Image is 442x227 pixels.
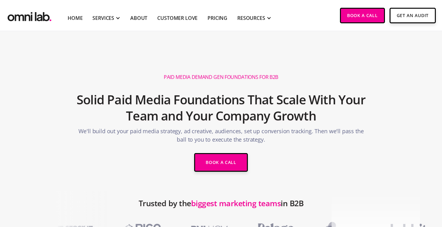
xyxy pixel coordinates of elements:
[139,195,304,220] h2: Trusted by the in B2B
[6,8,53,23] img: Omni Lab: B2B SaaS Demand Generation Agency
[74,89,369,127] h2: Solid Paid Media Foundations That Scale With Your Team and Your Company Growth
[164,74,278,80] h1: PAid MEdia Demand Gen Foundations for B2B
[340,8,385,23] a: Book a Call
[208,14,227,22] a: Pricing
[6,8,53,23] a: home
[330,155,442,227] iframe: Chat Widget
[157,14,198,22] a: Customer Love
[68,14,83,22] a: Home
[92,14,114,22] div: SERVICES
[237,14,265,22] div: RESOURCES
[390,8,436,23] a: Get An Audit
[191,198,281,208] span: biggest marketing teams
[130,14,147,22] a: About
[194,153,248,172] a: Book a Call
[74,127,369,147] p: We'll build out your paid media strategy, ad creative, audiences, set up conversion tracking. The...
